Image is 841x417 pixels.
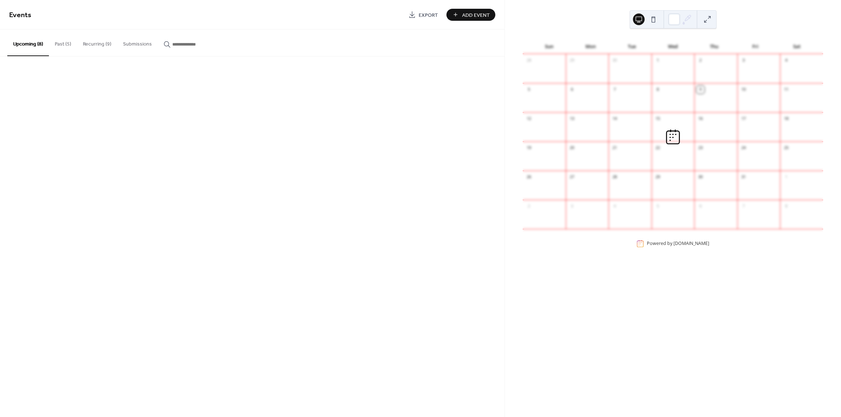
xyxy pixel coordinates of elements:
[776,39,817,54] div: Sat
[782,144,790,152] div: 25
[740,144,748,152] div: 24
[611,56,619,65] div: 30
[529,39,570,54] div: Sun
[654,173,662,181] div: 29
[9,8,31,22] span: Events
[740,56,748,65] div: 3
[525,56,533,65] div: 28
[654,56,662,65] div: 1
[446,9,495,21] button: Add Event
[611,144,619,152] div: 21
[696,86,704,94] div: 9
[782,202,790,210] div: 8
[525,202,533,210] div: 2
[647,240,709,246] div: Powered by
[696,202,704,210] div: 6
[525,173,533,181] div: 26
[696,173,704,181] div: 30
[525,115,533,123] div: 12
[782,86,790,94] div: 11
[49,30,77,55] button: Past (5)
[673,240,709,246] a: [DOMAIN_NAME]
[568,144,576,152] div: 20
[782,173,790,181] div: 1
[654,86,662,94] div: 8
[782,56,790,65] div: 4
[740,115,748,123] div: 17
[611,39,652,54] div: Tue
[735,39,776,54] div: Fri
[654,115,662,123] div: 15
[611,202,619,210] div: 4
[117,30,158,55] button: Submissions
[696,144,704,152] div: 23
[782,115,790,123] div: 18
[694,39,735,54] div: Thu
[740,173,748,181] div: 31
[570,39,611,54] div: Mon
[611,86,619,94] div: 7
[654,144,662,152] div: 22
[568,56,576,65] div: 29
[654,202,662,210] div: 5
[525,144,533,152] div: 19
[611,115,619,123] div: 14
[740,202,748,210] div: 7
[696,115,704,123] div: 16
[568,86,576,94] div: 6
[462,11,490,19] span: Add Event
[568,202,576,210] div: 3
[568,173,576,181] div: 27
[740,86,748,94] div: 10
[568,115,576,123] div: 13
[611,173,619,181] div: 28
[77,30,117,55] button: Recurring (9)
[525,86,533,94] div: 5
[7,30,49,56] button: Upcoming (8)
[696,56,704,65] div: 2
[403,9,443,21] a: Export
[419,11,438,19] span: Export
[652,39,694,54] div: Wed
